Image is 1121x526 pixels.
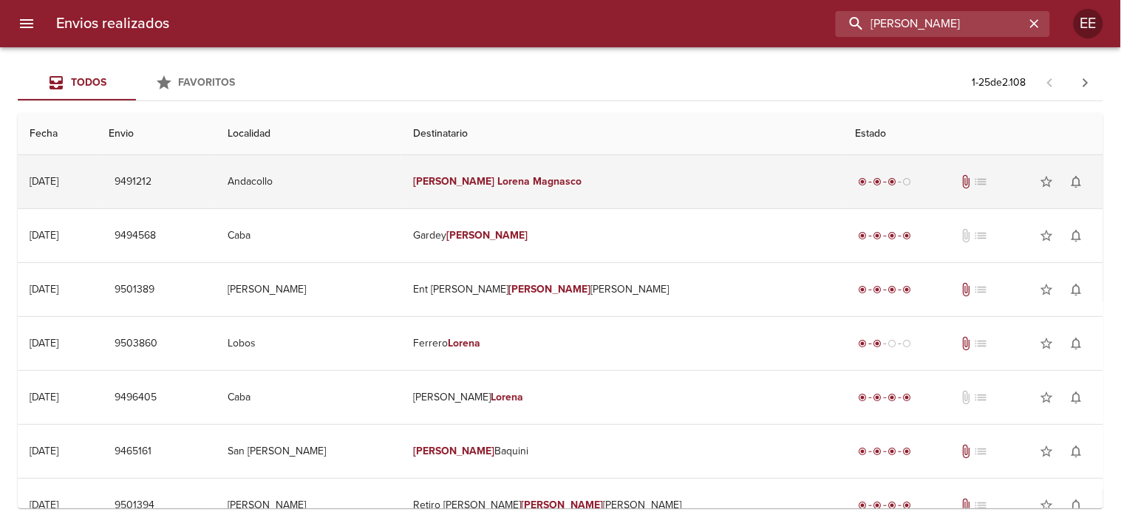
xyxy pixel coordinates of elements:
span: radio_button_checked [873,447,882,456]
span: radio_button_checked [888,177,897,186]
td: [PERSON_NAME] [401,371,844,424]
em: [PERSON_NAME] [413,175,495,188]
span: radio_button_checked [888,285,897,294]
div: Entregado [856,228,915,243]
span: notifications_none [1069,336,1084,351]
p: 1 - 25 de 2.108 [972,75,1026,90]
div: EE [1074,9,1103,38]
button: Agregar a favoritos [1032,383,1062,412]
td: Caba [216,209,401,262]
span: 9465161 [115,443,152,461]
span: star_border [1040,174,1054,189]
span: No tiene documentos adjuntos [958,390,973,405]
div: Entregado [856,498,915,513]
span: notifications_none [1069,228,1084,243]
input: buscar [836,11,1025,37]
span: Tiene documentos adjuntos [958,498,973,513]
em: Lorena [448,337,480,349]
div: Entregado [856,444,915,459]
span: radio_button_checked [903,393,912,402]
span: Tiene documentos adjuntos [958,174,973,189]
th: Envio [98,113,216,155]
em: [PERSON_NAME] [413,445,495,457]
span: star_border [1040,444,1054,459]
button: 9465161 [109,438,158,465]
button: Activar notificaciones [1062,167,1091,197]
span: radio_button_checked [859,177,868,186]
button: 9501394 [109,492,161,519]
span: star_border [1040,282,1054,297]
button: 9494568 [109,222,163,250]
span: No tiene pedido asociado [973,498,988,513]
button: 9496405 [109,384,163,411]
h6: Envios realizados [56,12,169,35]
span: No tiene pedido asociado [973,228,988,243]
span: notifications_none [1069,444,1084,459]
th: Destinatario [401,113,844,155]
span: star_border [1040,390,1054,405]
button: Activar notificaciones [1062,437,1091,466]
button: menu [9,6,44,41]
span: No tiene pedido asociado [973,444,988,459]
td: Andacollo [216,155,401,208]
span: radio_button_checked [888,447,897,456]
div: Tabs Envios [18,65,254,100]
span: radio_button_checked [873,393,882,402]
span: radio_button_unchecked [903,339,912,348]
div: Entregado [856,390,915,405]
td: Gardey [401,209,844,262]
span: radio_button_checked [859,285,868,294]
span: 9496405 [115,389,157,407]
span: 9503860 [115,335,158,353]
span: radio_button_checked [903,447,912,456]
div: Entregado [856,282,915,297]
span: radio_button_checked [873,231,882,240]
span: radio_button_checked [873,285,882,294]
td: Ent [PERSON_NAME] [PERSON_NAME] [401,263,844,316]
span: No tiene pedido asociado [973,174,988,189]
button: Activar notificaciones [1062,221,1091,250]
button: Agregar a favoritos [1032,275,1062,304]
button: 9501389 [109,276,161,304]
button: Agregar a favoritos [1032,329,1062,358]
span: 9491212 [115,173,152,191]
em: Lorena [498,175,531,188]
div: [DATE] [30,175,58,188]
button: Activar notificaciones [1062,383,1091,412]
span: notifications_none [1069,390,1084,405]
button: Activar notificaciones [1062,275,1091,304]
span: radio_button_checked [903,285,912,294]
span: No tiene pedido asociado [973,336,988,351]
em: Magnasco [534,175,582,188]
span: radio_button_checked [873,339,882,348]
th: Localidad [216,113,401,155]
span: radio_button_checked [859,447,868,456]
em: [PERSON_NAME] [522,499,604,511]
th: Estado [844,113,1103,155]
span: Todos [71,76,106,89]
span: Pagina anterior [1032,75,1068,89]
span: radio_button_checked [903,501,912,510]
div: [DATE] [30,391,58,403]
span: 9501394 [115,496,155,515]
span: No tiene documentos adjuntos [958,228,973,243]
span: radio_button_checked [873,501,882,510]
span: radio_button_checked [859,393,868,402]
span: Tiene documentos adjuntos [958,336,973,351]
span: star_border [1040,336,1054,351]
button: 9503860 [109,330,164,358]
span: 9501389 [115,281,155,299]
span: radio_button_checked [859,231,868,240]
span: No tiene pedido asociado [973,282,988,297]
div: [DATE] [30,229,58,242]
div: [DATE] [30,337,58,349]
span: notifications_none [1069,174,1084,189]
td: [PERSON_NAME] [216,263,401,316]
button: Agregar a favoritos [1032,221,1062,250]
em: [PERSON_NAME] [446,229,528,242]
button: 9491212 [109,168,158,196]
span: star_border [1040,228,1054,243]
span: No tiene pedido asociado [973,390,988,405]
td: Lobos [216,317,401,370]
span: radio_button_checked [888,393,897,402]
